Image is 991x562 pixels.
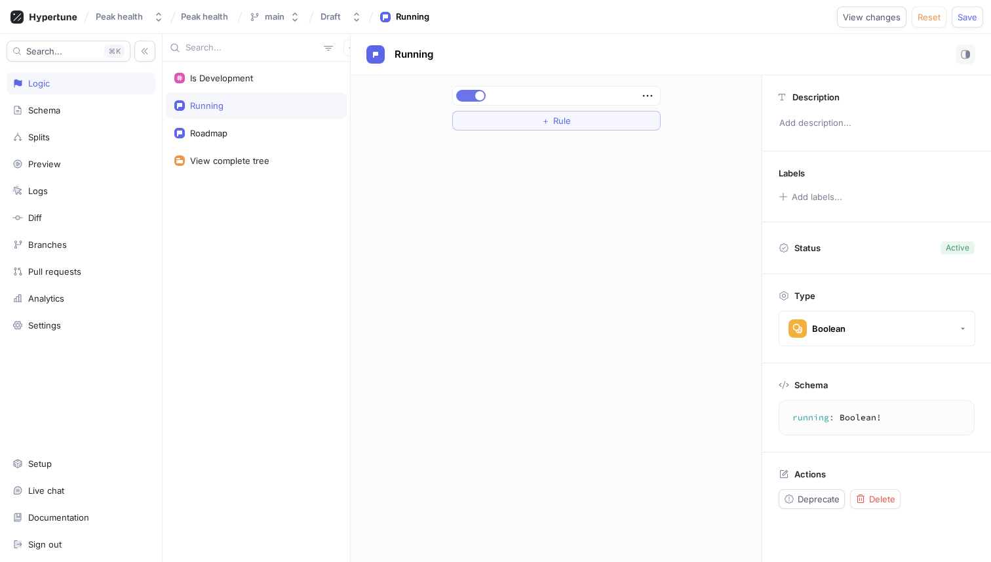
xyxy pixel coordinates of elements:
button: Peak health [90,6,169,28]
button: Draft [315,6,367,28]
button: Deprecate [779,489,845,509]
span: Running [395,49,433,60]
p: Status [794,239,821,257]
p: Add description... [773,112,980,134]
div: Diff [28,212,42,223]
span: Delete [869,495,895,503]
a: Documentation [7,506,155,529]
div: Roadmap [190,128,227,138]
p: Type [794,291,815,301]
p: Actions [794,469,826,479]
span: Deprecate [798,495,840,503]
div: Pull requests [28,266,81,277]
span: View changes [843,13,901,21]
div: Boolean [812,323,845,334]
div: Running [190,100,223,111]
input: Search... [185,41,319,54]
div: Setup [28,458,52,469]
p: Schema [794,380,828,390]
button: View changes [837,7,906,28]
p: Description [792,92,840,102]
div: Logs [28,186,48,196]
button: Reset [912,7,946,28]
button: Search...K [7,41,130,62]
button: Delete [850,489,901,509]
div: Schema [28,105,60,115]
div: Logic [28,78,50,89]
div: Active [946,242,969,254]
span: ＋ [541,117,550,125]
p: Labels [779,168,805,178]
div: Branches [28,239,67,250]
div: Splits [28,132,50,142]
div: Live chat [28,485,64,496]
span: Search... [26,47,62,55]
button: main [244,6,305,28]
button: Save [952,7,983,28]
div: View complete tree [190,155,269,166]
button: ＋Rule [452,111,661,130]
div: main [265,11,284,22]
button: Boolean [779,311,975,346]
div: Documentation [28,512,89,523]
textarea: running: Boolean! [785,406,969,430]
span: Reset [918,13,941,21]
span: Peak health [181,12,228,21]
div: K [104,45,125,58]
div: Sign out [28,539,62,550]
div: Analytics [28,293,64,304]
div: Is Development [190,73,253,83]
div: Peak health [96,11,143,22]
button: Add labels... [774,188,846,205]
div: Settings [28,320,61,331]
span: Save [958,13,977,21]
div: Preview [28,159,61,169]
div: Draft [321,11,341,22]
div: Running [396,10,429,24]
span: Rule [553,117,571,125]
